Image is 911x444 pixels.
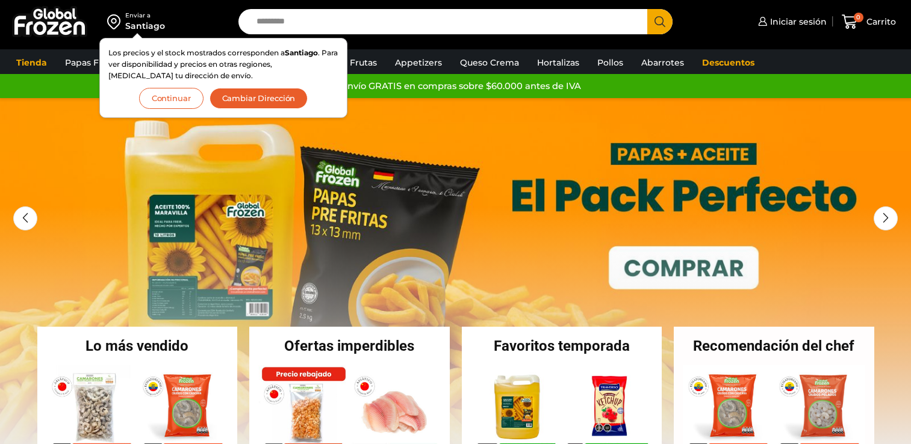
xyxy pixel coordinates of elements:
[863,16,896,28] span: Carrito
[635,51,690,74] a: Abarrotes
[454,51,525,74] a: Queso Crema
[755,10,827,34] a: Iniciar sesión
[108,47,338,82] p: Los precios y el stock mostrados corresponden a . Para ver disponibilidad y precios en otras regi...
[59,51,123,74] a: Papas Fritas
[767,16,827,28] span: Iniciar sesión
[696,51,760,74] a: Descuentos
[462,339,662,353] h2: Favoritos temporada
[647,9,673,34] button: Search button
[854,13,863,22] span: 0
[285,48,318,57] strong: Santiago
[107,11,125,32] img: address-field-icon.svg
[839,8,899,36] a: 0 Carrito
[591,51,629,74] a: Pollos
[249,339,450,353] h2: Ofertas imperdibles
[389,51,448,74] a: Appetizers
[37,339,238,353] h2: Lo más vendido
[125,11,165,20] div: Enviar a
[674,339,874,353] h2: Recomendación del chef
[125,20,165,32] div: Santiago
[139,88,204,109] button: Continuar
[10,51,53,74] a: Tienda
[531,51,585,74] a: Hortalizas
[210,88,308,109] button: Cambiar Dirección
